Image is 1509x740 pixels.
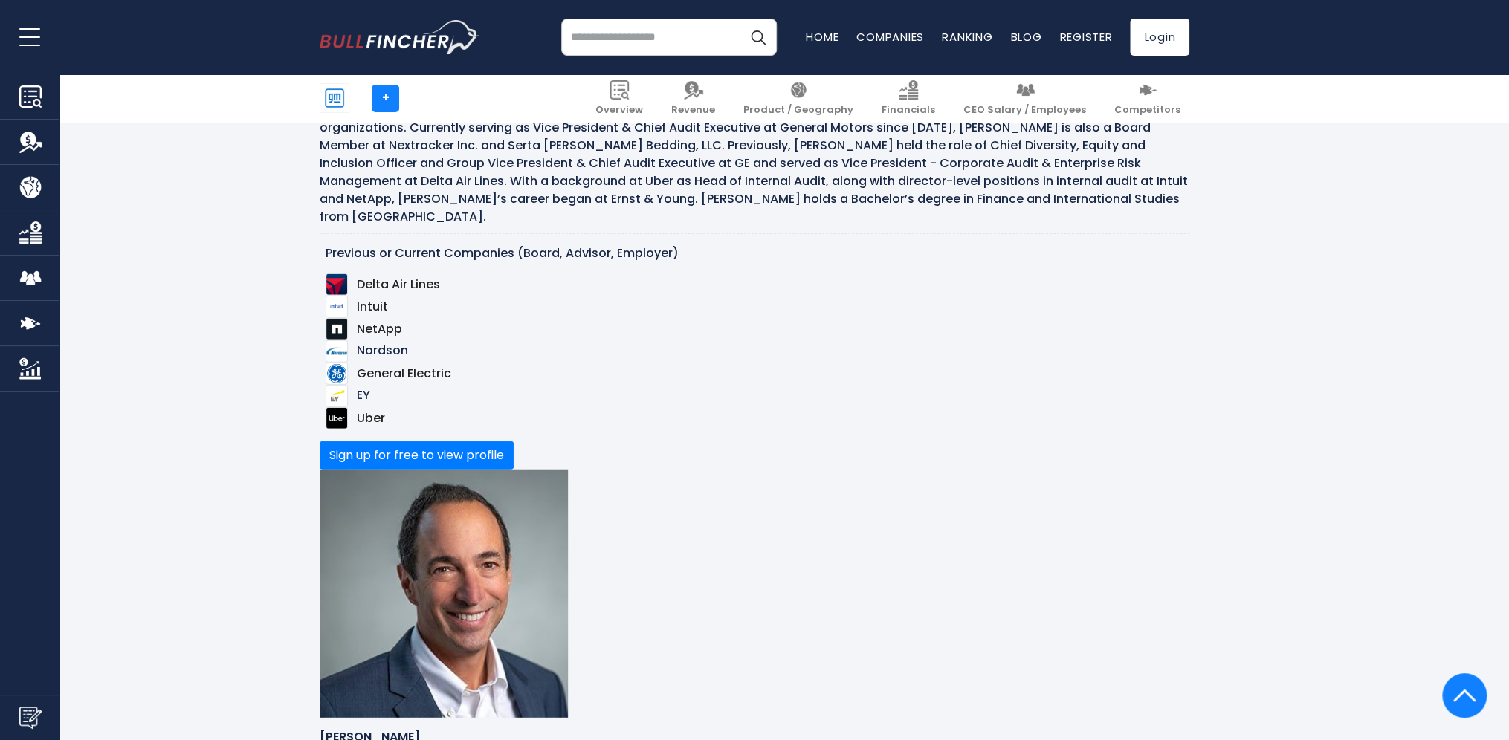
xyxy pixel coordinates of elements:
button: Sign up for free to view profile [320,441,514,470]
img: bullfincher logo [320,20,479,54]
span: Nordson [357,343,408,360]
span: Competitors [1114,104,1180,117]
a: Revenue [662,74,724,123]
img: GM logo [320,84,349,112]
a: Product / Geography [734,74,862,123]
span: EY [357,387,370,404]
button: Search [740,19,777,56]
span: NetApp [357,320,402,337]
a: Delta Air Lines [326,276,440,293]
img: NetApp [326,318,348,340]
p: [PERSON_NAME] is a seasoned executive with extensive experience in audit, diversity, equity, and ... [320,101,1189,226]
img: EY [326,385,348,407]
img: Delta Air Lines [326,273,348,296]
a: + [372,85,399,112]
span: CEO Salary / Employees [963,104,1086,117]
a: Companies [856,29,924,45]
a: Go to homepage [320,20,479,54]
a: Blog [1010,29,1041,45]
img: Intuit [326,296,348,318]
span: Product / Geography [743,104,853,117]
a: Register [1059,29,1112,45]
a: CEO Salary / Employees [954,74,1095,123]
a: Competitors [1105,74,1189,123]
a: NetApp [326,320,402,337]
a: Intuit [326,298,388,315]
span: General Electric [357,365,451,382]
a: Home [806,29,838,45]
span: Revenue [671,104,715,117]
span: Overview [595,104,643,117]
span: Intuit [357,298,388,315]
a: Login [1130,19,1189,56]
span: Delta Air Lines [357,276,440,293]
img: General Electric [326,363,348,385]
span: Financials [882,104,935,117]
a: Uber [326,409,385,426]
img: Alan M. Wexler [320,470,568,718]
a: Ranking [942,29,992,45]
img: Nordson [326,340,348,363]
span: Uber [357,409,385,426]
p: Previous or Current Companies (Board, Advisor, Employer) [326,246,1183,262]
a: Overview [587,74,652,123]
img: Uber [326,407,348,429]
a: Financials [873,74,944,123]
a: General Electric [326,365,451,382]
